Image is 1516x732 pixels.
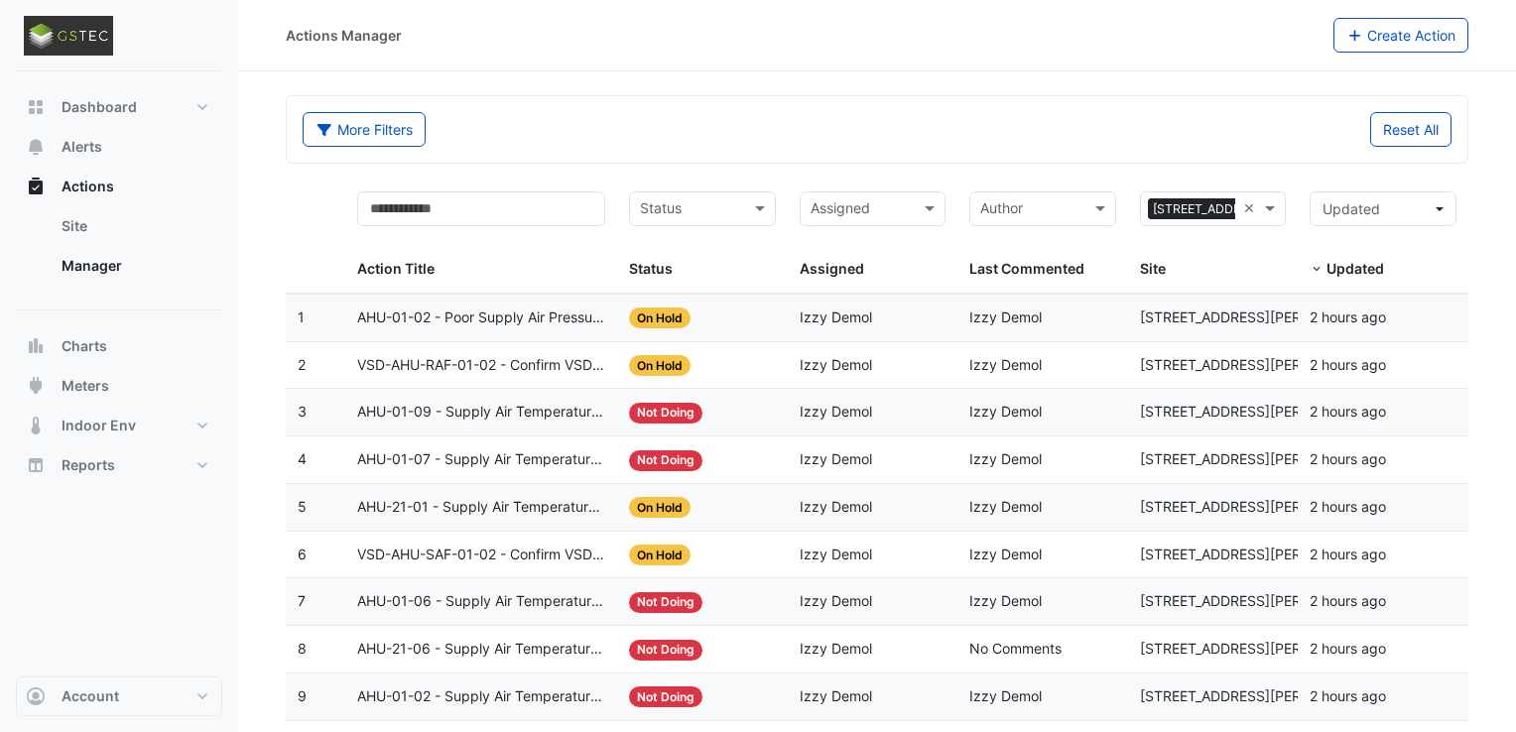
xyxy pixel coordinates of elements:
app-icon: Alerts [26,137,46,157]
app-icon: Meters [26,376,46,396]
span: Not Doing [629,403,702,424]
span: Assigned [800,260,864,277]
span: On Hold [629,497,691,518]
span: Not Doing [629,450,702,471]
span: Izzy Demol [800,356,872,373]
a: Site [46,206,222,246]
span: 2025-08-20T07:27:50.502 [1310,403,1386,420]
span: Izzy Demol [800,546,872,562]
span: 2025-08-20T07:27:13.100 [1310,546,1386,562]
app-icon: Indoor Env [26,416,46,435]
span: Izzy Demol [969,546,1042,562]
span: Not Doing [629,592,702,613]
span: 5 [298,498,307,515]
button: Meters [16,366,222,406]
span: Izzy Demol [969,450,1042,467]
span: Not Doing [629,686,702,707]
span: Reports [62,455,115,475]
span: 2025-08-20T07:28:13.993 [1310,356,1386,373]
span: Indoor Env [62,416,136,435]
button: Charts [16,326,222,366]
span: Action Title [357,260,435,277]
button: Alerts [16,127,222,167]
button: Actions [16,167,222,206]
span: 2025-08-20T07:28:23.489 [1310,308,1386,325]
span: 2025-08-20T07:25:15.070 [1310,592,1386,609]
span: Alerts [62,137,102,157]
span: AHU-01-06 - Supply Air Temperature Poor Control [357,590,605,613]
button: Account [16,676,222,716]
span: [STREET_ADDRESS][PERSON_NAME] [1148,198,1370,220]
span: [STREET_ADDRESS][PERSON_NAME] [1140,308,1382,325]
span: AHU-01-07 - Supply Air Temperature Poor Control [357,448,605,471]
span: Updated [1326,260,1384,277]
span: AHU-21-06 - Supply Air Temperature Poor Control [357,638,605,661]
span: Meters [62,376,109,396]
span: 2025-08-20T07:25:04.551 [1310,640,1386,657]
span: Updated [1323,200,1380,217]
span: On Hold [629,545,691,565]
button: Create Action [1333,18,1469,53]
span: Izzy Demol [800,308,872,325]
span: Izzy Demol [969,356,1042,373]
span: On Hold [629,307,691,328]
span: [STREET_ADDRESS][PERSON_NAME] [1140,687,1382,704]
span: 7 [298,592,306,609]
span: Izzy Demol [969,403,1042,420]
span: Dashboard [62,97,137,117]
span: No Comments [969,640,1062,657]
span: Actions [62,177,114,196]
span: Izzy Demol [800,640,872,657]
iframe: Intercom live chat [1449,665,1496,712]
div: Actions [16,206,222,294]
span: Clear [1243,197,1260,220]
span: AHU-01-09 - Supply Air Temperature Poor Control [357,401,605,424]
span: 6 [298,546,307,562]
span: Izzy Demol [969,498,1042,515]
span: Site [1140,260,1166,277]
span: [STREET_ADDRESS][PERSON_NAME] [1140,498,1382,515]
app-icon: Dashboard [26,97,46,117]
span: Charts [62,336,107,356]
span: Account [62,686,119,706]
span: 2025-08-20T07:27:31.279 [1310,498,1386,515]
button: Reset All [1370,112,1452,147]
span: 1 [298,308,305,325]
span: Last Commented [969,260,1084,277]
a: Manager [46,246,222,286]
span: Izzy Demol [800,687,872,704]
span: Izzy Demol [800,592,872,609]
button: Updated [1310,191,1456,226]
span: [STREET_ADDRESS][PERSON_NAME] [1140,592,1382,609]
span: 9 [298,687,307,704]
span: Izzy Demol [969,592,1042,609]
span: [STREET_ADDRESS][PERSON_NAME] [1140,546,1382,562]
span: [STREET_ADDRESS][PERSON_NAME] [1140,450,1382,467]
span: Izzy Demol [800,403,872,420]
app-icon: Reports [26,455,46,475]
app-icon: Charts [26,336,46,356]
span: VSD-AHU-RAF-01-02 - Confirm VSD Override On (Energy Waste) [357,354,605,377]
span: 4 [298,450,307,467]
span: AHU-21-01 - Supply Air Temperature Poor Control [357,496,605,519]
span: 3 [298,403,307,420]
span: AHU-01-02 - Poor Supply Air Pressure Control [357,306,605,329]
img: Company Logo [24,16,113,56]
span: 2025-08-20T07:27:42.554 [1310,450,1386,467]
span: Not Doing [629,640,702,661]
span: AHU-01-02 - Supply Air Temperature Poor Control [357,685,605,708]
span: [STREET_ADDRESS][PERSON_NAME] [1140,640,1382,657]
span: 2 [298,356,306,373]
span: VSD-AHU-SAF-01-02 - Confirm VSD Override On (Energy Waste) [357,544,605,566]
button: Indoor Env [16,406,222,445]
button: Reports [16,445,222,485]
span: 8 [298,640,307,657]
button: Dashboard [16,87,222,127]
span: Status [629,260,673,277]
span: [STREET_ADDRESS][PERSON_NAME] [1140,356,1382,373]
div: Actions Manager [286,25,402,46]
button: More Filters [303,112,426,147]
span: [STREET_ADDRESS][PERSON_NAME] [1140,403,1382,420]
span: Izzy Demol [969,308,1042,325]
span: Izzy Demol [800,450,872,467]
